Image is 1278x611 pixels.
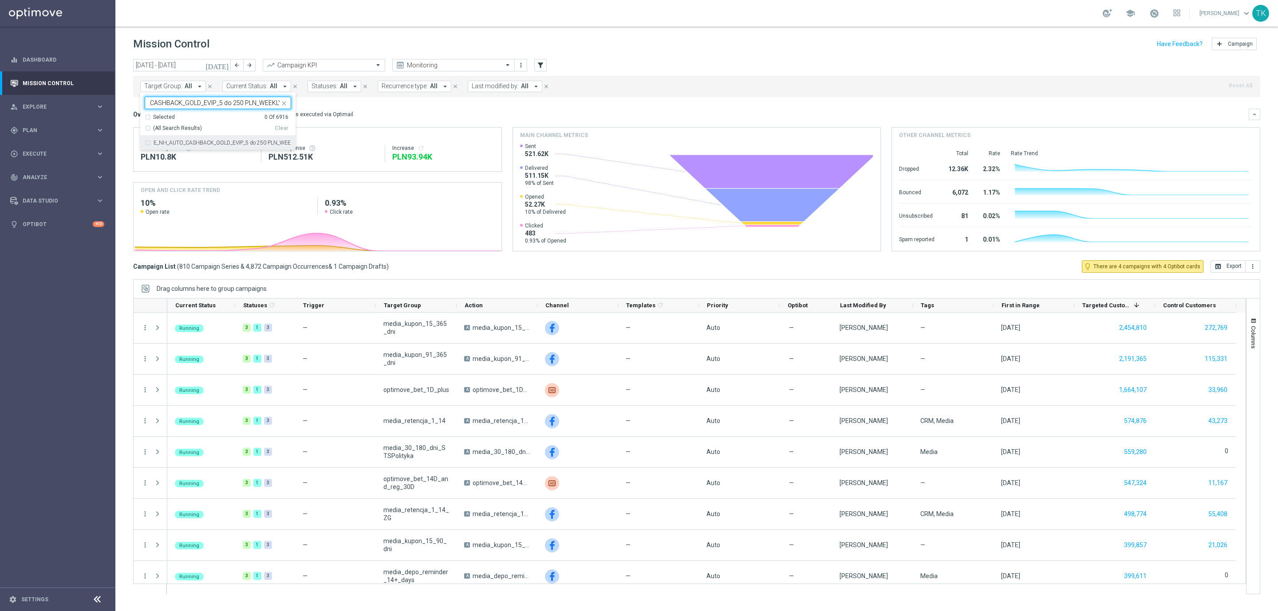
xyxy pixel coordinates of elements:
div: 2.32% [979,161,1000,175]
i: equalizer [10,56,18,64]
button: 399,857 [1123,540,1148,551]
button: arrow_forward [243,59,256,71]
span: Clicked [525,222,566,229]
span: 52.27K [525,200,566,208]
span: Statuses: [312,82,338,90]
i: more_vert [141,479,149,487]
span: Auto [706,355,720,362]
i: preview [396,61,405,70]
span: Running [179,325,199,331]
span: — [626,324,631,332]
i: trending_up [266,61,275,70]
span: A [464,480,470,486]
span: 521.62K [525,150,548,158]
colored-tag: Running [175,324,204,332]
span: Execute [23,151,96,157]
i: play_circle_outline [10,150,18,158]
span: Campaign [1228,41,1253,47]
span: — [303,355,308,362]
i: keyboard_arrow_right [96,102,104,111]
i: keyboard_arrow_right [96,126,104,134]
button: more_vert [141,572,149,580]
button: 2,191,365 [1118,353,1148,364]
img: Facebook Custom Audience [545,414,559,428]
span: ( [177,262,179,270]
span: Current Status [175,302,216,309]
div: Press SPACE to select this row. [134,313,167,344]
div: Bounced [899,184,935,199]
div: Press SPACE to select this row. [134,375,167,406]
img: Facebook Custom Audience [545,445,559,459]
div: PLN93,935 [392,152,494,162]
div: Row Groups [157,285,267,292]
a: [PERSON_NAME]keyboard_arrow_down [1199,7,1252,20]
div: Press SPACE to select this row. [167,406,1236,437]
span: school [1125,8,1135,18]
span: Open rate [146,208,170,215]
span: keyboard_arrow_down [1242,8,1251,18]
button: 43,273 [1207,415,1228,427]
div: Press SPACE to select this row. [167,437,1236,468]
span: Priority [707,302,728,309]
span: 511.15K [525,172,554,180]
button: close [361,82,369,91]
button: more_vert [141,386,149,394]
button: track_changes Analyze keyboard_arrow_right [10,174,105,181]
i: refresh [418,145,425,152]
button: 21,026 [1207,540,1228,551]
span: Last Modified By [840,302,886,309]
div: 18 Aug 2025, Monday [1001,355,1020,363]
button: more_vert [141,324,149,332]
span: — [626,355,631,363]
button: more_vert [141,448,149,456]
span: Control Customers [1163,302,1216,309]
span: Trigger [303,302,324,309]
div: 3 [264,324,272,332]
img: Facebook Custom Audience [545,507,559,521]
img: Facebook Custom Audience [545,352,559,366]
colored-tag: Running [175,355,204,363]
colored-tag: Running [175,386,204,394]
multiple-options-button: Export to CSV [1211,262,1260,270]
span: media_kupon_15_365_dni [383,320,449,336]
div: Press SPACE to select this row. [134,344,167,375]
span: A [464,573,470,579]
span: 810 Campaign Series & 4,872 Campaign Occurrences [179,262,328,270]
h3: Campaign List [133,262,389,270]
span: 1 Campaign Drafts [334,262,387,270]
span: media_30_180_dni_STSPolityka [473,448,530,456]
span: Tags [921,302,934,309]
span: Delivered [525,164,554,172]
div: Mission Control [10,80,105,87]
img: Facebook Custom Audience [545,569,559,584]
div: Press SPACE to select this row. [134,437,167,468]
h3: Overview: [133,110,162,118]
div: Press SPACE to select this row. [167,561,1236,592]
span: All [340,82,347,90]
div: Press SPACE to select this row. [134,530,167,561]
button: Target Group: All arrow_drop_down [140,81,206,92]
button: 399,611 [1123,571,1148,582]
span: 483 [525,229,566,237]
span: media_kupon_15_90_dni [473,541,530,549]
span: (All Search Results) [153,125,202,132]
label: E_NH_AUTO_CASHBACK_GOLD_EVIP_5 do 250 PLN_WEEKLY [154,140,291,145]
span: media_depo_reminder_14+_days [473,572,530,580]
i: track_changes [10,173,18,181]
div: Press SPACE to select this row. [134,468,167,499]
i: more_vert [517,62,525,69]
div: PLN10,798 [141,152,254,162]
i: arrow_drop_down [441,82,449,90]
span: Plan [23,128,96,133]
button: 1,664,107 [1118,384,1148,396]
span: Columns [1250,326,1257,349]
button: 2,454,810 [1118,322,1148,333]
i: person_search [10,103,18,111]
i: add [1216,40,1223,47]
button: 574,876 [1123,415,1148,427]
span: Click rate [330,208,353,215]
div: 12.36K [945,161,968,175]
div: Press SPACE to select this row. [134,561,167,592]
